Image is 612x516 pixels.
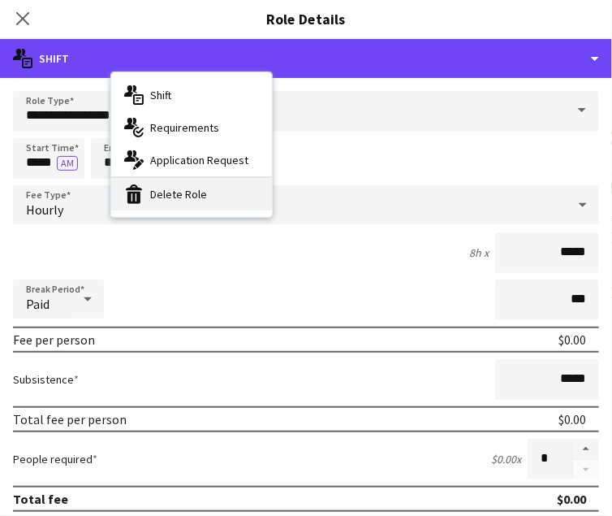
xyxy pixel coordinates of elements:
button: AM [57,156,78,171]
div: Requirements [111,111,272,144]
div: 8h x [469,245,489,260]
div: Application Request [111,144,272,176]
div: Total fee per person [13,411,127,427]
div: Total fee [13,491,68,507]
div: Fee per person [13,332,95,348]
div: Delete Role [111,178,272,210]
span: Hourly [26,202,63,218]
div: Shift [111,79,272,111]
button: Increase [573,439,599,460]
label: People required [13,452,97,466]
div: $0.00 [558,332,586,348]
div: $0.00 [558,411,586,427]
label: Subsistence [13,372,79,387]
div: $0.00 [557,491,586,507]
span: Paid [26,296,50,312]
div: $0.00 x [491,452,521,466]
